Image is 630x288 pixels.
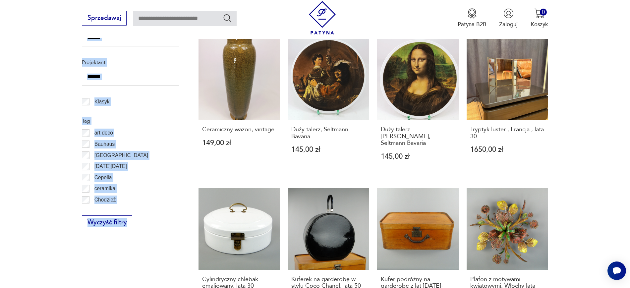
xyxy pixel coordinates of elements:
[377,39,459,176] a: Duży talerz Mona Lisa, Seltmann BavariaDuży talerz [PERSON_NAME], Seltmann Bavaria145,00 zł
[540,9,547,16] div: 0
[94,162,127,171] p: [DATE][DATE]
[94,97,110,106] p: Klasyk
[381,126,455,146] h3: Duży talerz [PERSON_NAME], Seltmann Bavaria
[199,39,280,176] a: Ceramiczny wazon, vintageCeramiczny wazon, vintage149,00 zł
[503,8,514,19] img: Ikonka użytkownika
[223,13,232,23] button: Szukaj
[458,21,487,28] p: Patyna B2B
[534,8,544,19] img: Ikona koszyka
[94,207,114,215] p: Ćmielów
[94,184,115,193] p: ceramika
[291,126,366,140] h3: Duży talerz, Seltmann Bavaria
[82,117,179,125] p: Tag
[94,151,148,160] p: [GEOGRAPHIC_DATA]
[467,8,477,19] img: Ikona medalu
[458,8,487,28] a: Ikona medaluPatyna B2B
[381,153,455,160] p: 145,00 zł
[288,39,370,176] a: Duży talerz, Seltmann BavariaDuży talerz, Seltmann Bavaria145,00 zł
[458,8,487,28] button: Patyna B2B
[202,126,276,133] h3: Ceramiczny wazon, vintage
[94,129,113,137] p: art deco
[82,11,127,26] button: Sprzedawaj
[306,1,339,34] img: Patyna - sklep z meblami i dekoracjami vintage
[467,39,548,176] a: Tryptyk luster , Francja , lata 30Tryptyk luster , Francja , lata 301650,00 zł
[499,8,518,28] button: Zaloguj
[94,196,116,204] p: Chodzież
[470,126,544,140] h3: Tryptyk luster , Francja , lata 30
[531,8,548,28] button: 0Koszyk
[82,58,179,67] p: Projektant
[202,140,276,146] p: 149,00 zł
[82,16,127,21] a: Sprzedawaj
[531,21,548,28] p: Koszyk
[291,146,366,153] p: 145,00 zł
[607,261,626,280] iframe: Smartsupp widget button
[94,140,115,148] p: Bauhaus
[499,21,518,28] p: Zaloguj
[94,173,112,182] p: Cepelia
[82,215,132,230] button: Wyczyść filtry
[470,146,544,153] p: 1650,00 zł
